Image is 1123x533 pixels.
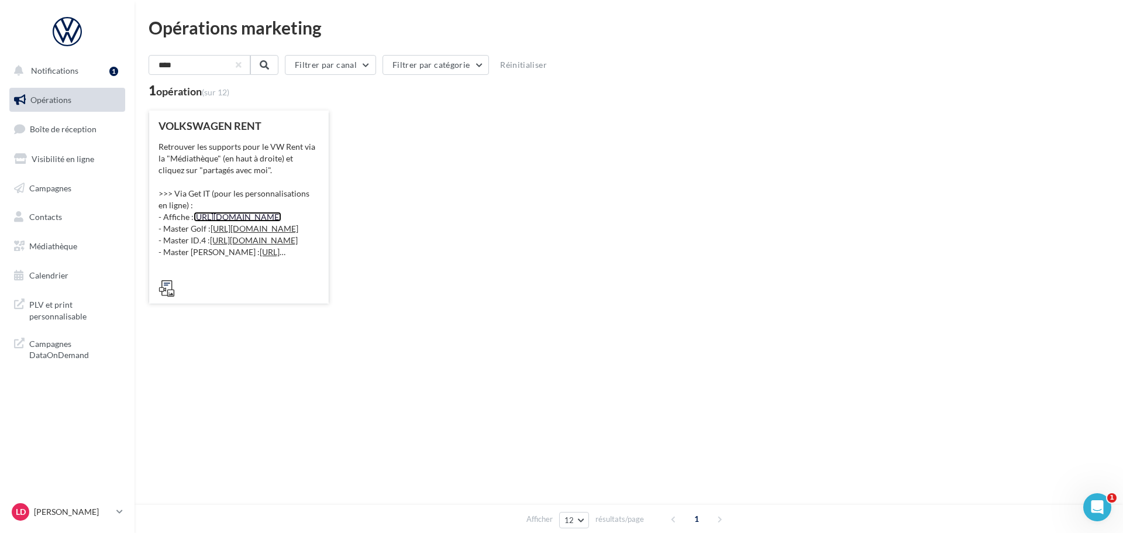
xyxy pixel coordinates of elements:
span: Boîte de réception [30,124,97,134]
span: 1 [1107,493,1117,503]
span: résultats/page [595,514,644,525]
a: Campagnes DataOnDemand [7,331,128,366]
span: Afficher [526,514,553,525]
button: Notifications 1 [7,59,123,83]
span: Opérations [30,95,71,105]
span: 1 [687,510,706,528]
span: Visibilité en ligne [32,154,94,164]
a: [URL][DOMAIN_NAME] [211,223,298,233]
div: Opérations marketing [149,19,1109,36]
button: Réinitialiser [495,58,552,72]
span: Notifications [31,66,78,75]
span: Médiathèque [29,241,77,251]
span: 12 [564,515,574,525]
p: [PERSON_NAME] [34,506,112,518]
a: Médiathèque [7,234,128,259]
a: Contacts [7,205,128,229]
div: opération [156,86,229,97]
div: 1 [109,67,118,76]
span: PLV et print personnalisable [29,297,120,322]
a: [URL][DOMAIN_NAME] [210,235,298,245]
div: Retrouver les supports pour le VW Rent via la "Médiathèque" (en haut à droite) et cliquez sur "pa... [159,141,319,258]
span: (sur 12) [202,87,229,97]
a: Campagnes [7,176,128,201]
div: 1 [149,84,229,97]
span: Campagnes DataOnDemand [29,336,120,361]
span: Contacts [29,212,62,222]
a: Boîte de réception [7,116,128,142]
a: Opérations [7,88,128,112]
span: LD [16,506,26,518]
a: PLV et print personnalisable [7,292,128,326]
a: LD [PERSON_NAME] [9,501,125,523]
span: Calendrier [29,270,68,280]
div: VOLKSWAGEN RENT [159,120,319,132]
a: Calendrier [7,263,128,288]
a: Visibilité en ligne [7,147,128,171]
button: 12 [559,512,589,528]
iframe: Intercom live chat [1083,493,1111,521]
button: Filtrer par canal [285,55,376,75]
a: [URL][DOMAIN_NAME] [194,212,281,222]
span: Campagnes [29,183,71,192]
button: Filtrer par catégorie [383,55,489,75]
